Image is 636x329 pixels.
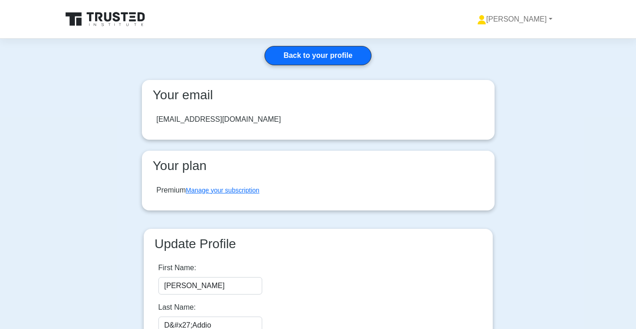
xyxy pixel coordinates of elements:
[149,158,487,174] h3: Your plan
[158,302,196,313] label: Last Name:
[186,187,259,194] a: Manage your subscription
[151,236,485,252] h3: Update Profile
[157,185,259,196] div: Premium
[486,15,547,23] font: [PERSON_NAME]
[158,262,197,273] label: First Name:
[149,87,487,103] h3: Your email
[455,10,574,28] a: [PERSON_NAME]
[157,114,281,125] div: [EMAIL_ADDRESS][DOMAIN_NAME]
[265,46,371,65] a: Back to your profile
